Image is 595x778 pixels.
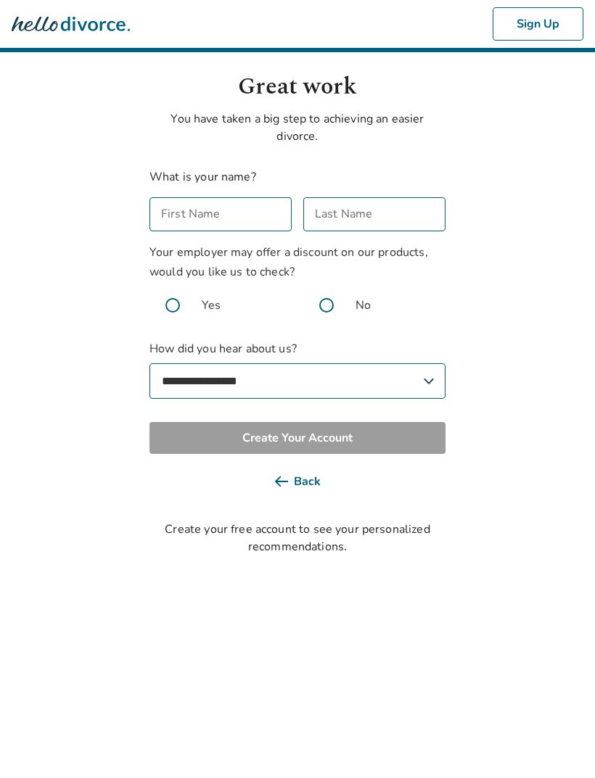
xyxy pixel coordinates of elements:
[149,169,256,185] label: What is your name?
[149,340,446,399] label: How did you hear about us?
[522,708,595,778] iframe: Chat Widget
[493,7,583,41] button: Sign Up
[202,297,221,314] span: Yes
[149,110,446,145] p: You have taken a big step to achieving an easier divorce.
[149,465,446,497] button: Back
[149,363,446,399] select: How did you hear about us?
[149,70,446,104] h1: Great work
[356,297,371,314] span: No
[149,521,446,555] div: Create your free account to see your personalized recommendations.
[149,422,446,454] button: Create Your Account
[149,244,428,280] span: Your employer may offer a discount on our products, would you like us to check?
